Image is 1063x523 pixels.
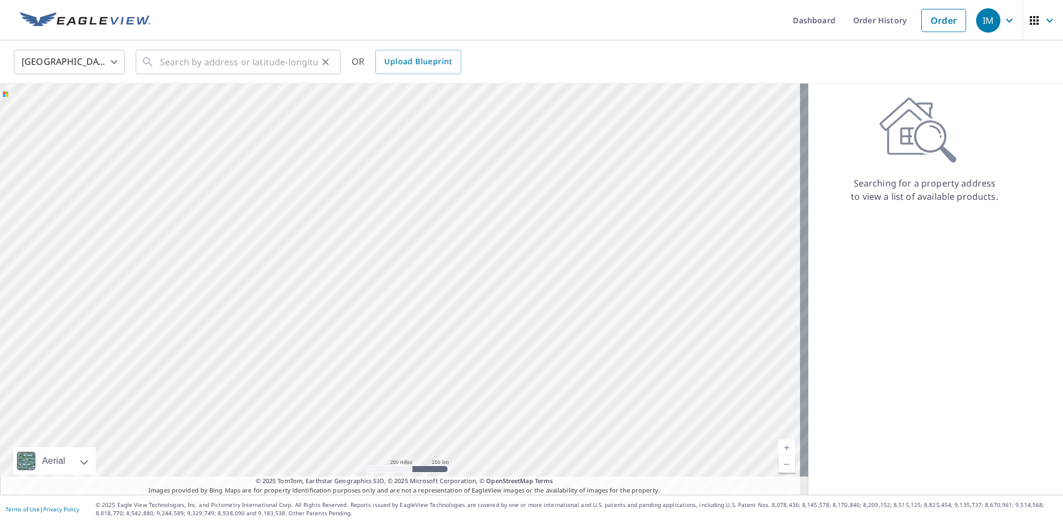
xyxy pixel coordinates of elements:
div: IM [976,8,1000,33]
a: Order [921,9,966,32]
p: Searching for a property address to view a list of available products. [850,177,999,203]
p: © 2025 Eagle View Technologies, Inc. and Pictometry International Corp. All Rights Reserved. Repo... [96,501,1057,517]
div: OR [352,50,461,74]
input: Search by address or latitude-longitude [160,46,318,77]
div: [GEOGRAPHIC_DATA] [14,46,125,77]
a: Privacy Policy [43,505,79,513]
a: OpenStreetMap [486,477,533,485]
a: Terms [535,477,553,485]
a: Upload Blueprint [375,50,461,74]
div: Aerial [39,447,69,475]
a: Current Level 5, Zoom In [778,439,795,456]
img: EV Logo [20,12,151,29]
div: Aerial [13,447,96,475]
a: Current Level 5, Zoom Out [778,456,795,473]
a: Terms of Use [6,505,40,513]
button: Clear [318,54,333,70]
p: | [6,506,79,512]
span: © 2025 TomTom, Earthstar Geographics SIO, © 2025 Microsoft Corporation, © [256,477,553,486]
span: Upload Blueprint [384,55,452,69]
